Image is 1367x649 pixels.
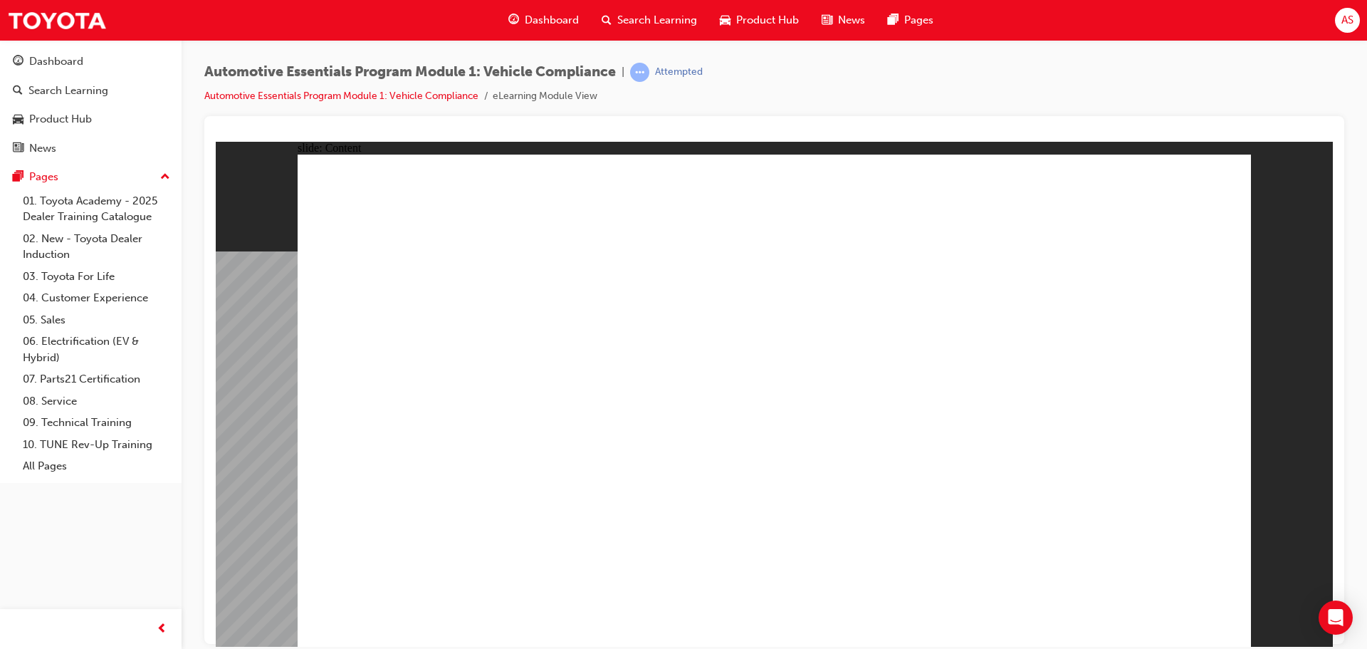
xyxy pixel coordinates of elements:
a: news-iconNews [810,6,876,35]
div: Pages [29,169,58,185]
li: eLearning Module View [493,88,597,105]
a: pages-iconPages [876,6,945,35]
span: car-icon [720,11,730,29]
span: search-icon [602,11,612,29]
div: Attempted [655,66,703,79]
a: 08. Service [17,390,176,412]
button: Pages [6,164,176,190]
span: Pages [904,12,933,28]
a: Product Hub [6,106,176,133]
button: DashboardSearch LearningProduct HubNews [6,46,176,164]
span: guage-icon [508,11,519,29]
a: 05. Sales [17,309,176,331]
span: Search Learning [617,12,697,28]
span: search-icon [13,85,23,98]
a: All Pages [17,455,176,477]
span: AS [1341,12,1353,28]
span: Dashboard [525,12,579,28]
span: pages-icon [888,11,899,29]
a: search-iconSearch Learning [590,6,708,35]
div: Dashboard [29,53,83,70]
a: 10. TUNE Rev-Up Training [17,434,176,456]
span: | [622,64,624,81]
a: 03. Toyota For Life [17,266,176,288]
div: Product Hub [29,111,92,128]
span: news-icon [13,142,23,155]
span: prev-icon [157,621,167,638]
span: learningRecordVerb_ATTEMPT-icon [630,63,649,82]
a: car-iconProduct Hub [708,6,810,35]
a: 06. Electrification (EV & Hybrid) [17,331,176,368]
a: 07. Parts21 Certification [17,368,176,390]
a: guage-iconDashboard [497,6,590,35]
div: Open Intercom Messenger [1319,601,1353,635]
span: car-icon [13,113,23,126]
span: news-icon [822,11,832,29]
a: Automotive Essentials Program Module 1: Vehicle Compliance [204,90,478,102]
span: Automotive Essentials Program Module 1: Vehicle Compliance [204,64,616,81]
a: 04. Customer Experience [17,287,176,309]
span: Product Hub [736,12,799,28]
a: 09. Technical Training [17,412,176,434]
button: AS [1335,8,1360,33]
a: News [6,135,176,162]
a: Search Learning [6,78,176,104]
span: News [838,12,865,28]
a: 01. Toyota Academy - 2025 Dealer Training Catalogue [17,190,176,228]
span: up-icon [160,168,170,187]
a: Dashboard [6,48,176,75]
div: Search Learning [28,83,108,99]
div: News [29,140,56,157]
span: guage-icon [13,56,23,68]
span: pages-icon [13,171,23,184]
a: 02. New - Toyota Dealer Induction [17,228,176,266]
img: Trak [7,4,107,36]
